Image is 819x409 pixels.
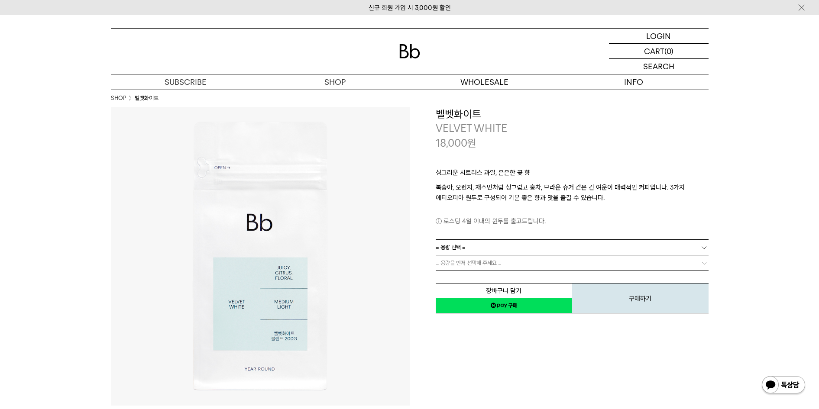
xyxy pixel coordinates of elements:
[111,94,126,103] a: SHOP
[436,240,466,255] span: = 용량 선택 =
[410,74,559,90] p: WHOLESALE
[111,107,410,406] img: 벨벳화이트
[436,216,709,226] p: 로스팅 4일 이내의 원두를 출고드립니다.
[369,4,451,12] a: 신규 회원 가입 시 3,000원 할인
[761,375,806,396] img: 카카오톡 채널 1:1 채팅 버튼
[436,255,502,271] span: = 용량을 먼저 선택해 주세요 =
[467,137,476,149] span: 원
[436,283,572,298] button: 장바구니 담기
[135,94,159,103] li: 벨벳화이트
[609,44,709,59] a: CART (0)
[643,59,674,74] p: SEARCH
[559,74,709,90] p: INFO
[572,283,709,313] button: 구매하기
[436,298,572,313] a: 새창
[436,167,709,182] p: 싱그러운 시트러스 과일, 은은한 꽃 향
[399,44,420,58] img: 로고
[111,74,260,90] a: SUBSCRIBE
[260,74,410,90] a: SHOP
[436,136,476,151] p: 18,000
[644,44,664,58] p: CART
[646,29,671,43] p: LOGIN
[436,107,709,122] h3: 벨벳화이트
[436,182,709,203] p: 복숭아, 오렌지, 재스민처럼 싱그럽고 홍차, 브라운 슈거 같은 긴 여운이 매력적인 커피입니다. 3가지 에티오피아 원두로 구성되어 기분 좋은 향과 맛을 즐길 수 있습니다.
[609,29,709,44] a: LOGIN
[436,121,709,136] p: VELVET WHITE
[664,44,673,58] p: (0)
